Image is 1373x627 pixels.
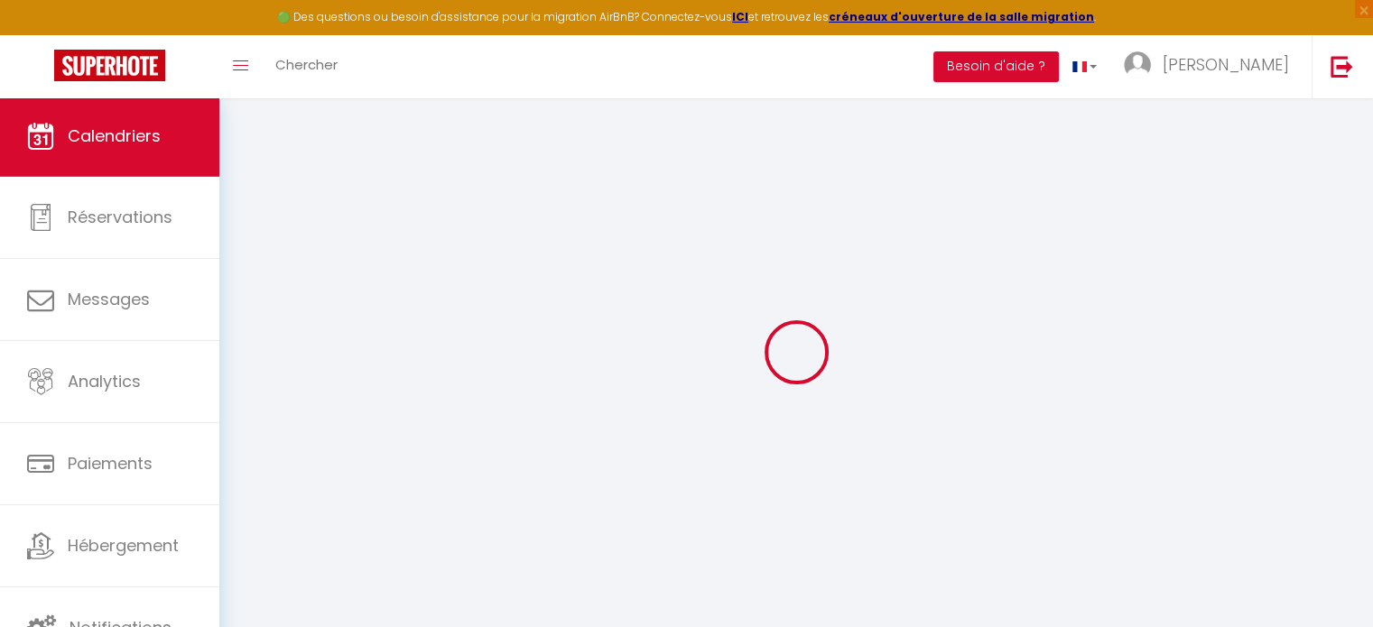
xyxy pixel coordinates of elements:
span: [PERSON_NAME] [1163,53,1289,76]
iframe: Chat [1296,546,1359,613]
img: Super Booking [54,50,165,81]
span: Réservations [68,206,172,228]
a: Chercher [262,35,351,98]
img: ... [1124,51,1151,78]
a: ... [PERSON_NAME] [1110,35,1312,98]
img: logout [1331,55,1353,78]
span: Analytics [68,370,141,392]
span: Paiements [68,452,153,475]
span: Messages [68,288,150,310]
a: créneaux d'ouverture de la salle migration [829,9,1094,24]
button: Ouvrir le widget de chat LiveChat [14,7,69,61]
span: Hébergement [68,534,179,557]
span: Calendriers [68,124,161,147]
button: Besoin d'aide ? [933,51,1059,82]
a: ICI [732,9,748,24]
span: Chercher [275,55,338,74]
